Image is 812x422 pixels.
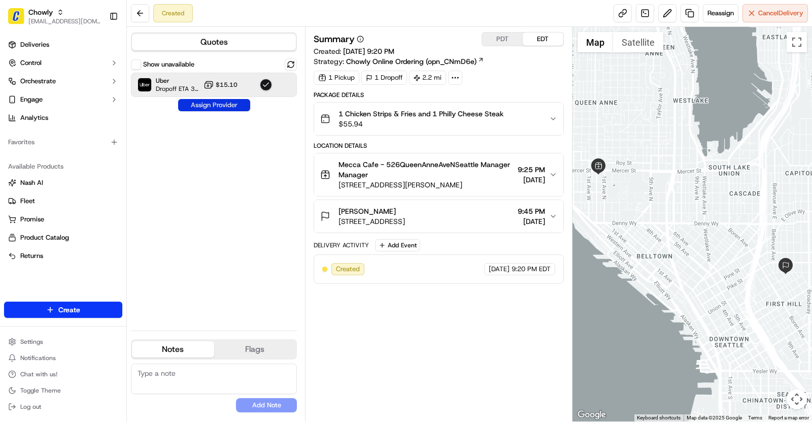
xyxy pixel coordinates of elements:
button: Nash AI [4,175,122,191]
button: Chowly [28,7,53,17]
span: Chat with us! [20,370,57,378]
span: [STREET_ADDRESS] [339,216,405,226]
span: 9:45 PM [518,206,545,216]
a: Chowly Online Ordering (opn_CNmD6e) [346,56,484,67]
button: Flags [214,341,296,358]
button: Log out [4,400,122,414]
span: $15.10 [216,81,238,89]
div: Strategy: [314,56,484,67]
img: Chowly [8,8,24,24]
span: [PERSON_NAME] [31,184,82,192]
h3: Summary [314,35,355,44]
span: Dropoff ETA 31 minutes [156,85,199,93]
span: $55.94 [339,119,503,129]
div: Location Details [314,142,564,150]
button: PDT [482,33,523,46]
span: [DATE] [90,157,111,165]
button: Promise [4,211,122,228]
button: Quotes [132,34,296,50]
img: 1727276513143-84d647e1-66c0-4f92-a045-3c9f9f5dfd92 [21,96,40,115]
span: [EMAIL_ADDRESS][DOMAIN_NAME] [28,17,101,25]
button: EDT [523,33,563,46]
div: 1 Dropoff [361,71,407,85]
button: Reassign [703,4,738,22]
span: Created [336,265,360,274]
span: [PERSON_NAME] [339,206,396,216]
button: Product Catalog [4,230,122,246]
a: Returns [8,251,118,261]
p: Welcome 👋 [10,40,185,56]
button: Mecca Cafe - 526QueenAnneAveNSeattle Manager Manager[STREET_ADDRESS][PERSON_NAME]9:25 PM[DATE] [314,153,563,196]
label: Show unavailable [143,60,194,69]
img: Masood Aslam [10,175,26,191]
button: Chat with us! [4,367,122,381]
span: Knowledge Base [20,226,78,237]
span: Chowly Online Ordering (opn_CNmD6e) [346,56,477,67]
span: 1 Chicken Strips & Fries and 1 Philly Cheese Steak [339,109,503,119]
img: Google [575,408,608,421]
span: Control [20,58,42,68]
a: Deliveries [4,37,122,53]
img: Asif Zaman Khan [10,147,26,164]
input: Got a question? Start typing here... [26,65,183,76]
a: Promise [8,215,118,224]
button: See all [157,129,185,142]
span: [STREET_ADDRESS][PERSON_NAME] [339,180,514,190]
button: ChowlyChowly[EMAIL_ADDRESS][DOMAIN_NAME] [4,4,105,28]
button: CancelDelivery [742,4,808,22]
button: Assign Provider [178,99,250,111]
span: [DATE] 9:20 PM [343,47,394,56]
button: $15.10 [204,80,238,90]
span: API Documentation [96,226,163,237]
span: Log out [20,403,41,411]
span: [DATE] [489,265,510,274]
div: Delivery Activity [314,241,369,249]
button: Orchestrate [4,73,122,89]
span: Cancel Delivery [758,9,803,18]
a: Analytics [4,110,122,126]
span: Notifications [20,354,56,362]
button: Settings [4,335,122,349]
span: • [84,157,88,165]
span: Created: [314,46,394,56]
span: Engage [20,95,43,104]
span: Reassign [707,9,734,18]
span: [DATE] [518,216,545,226]
img: 1736555255976-a54dd68f-1ca7-489b-9aae-adbdc363a1c4 [20,185,28,193]
span: Promise [20,215,44,224]
button: Returns [4,248,122,264]
a: Report a map error [768,415,809,420]
img: Nash [10,10,30,30]
span: Analytics [20,113,48,122]
span: • [84,184,88,192]
span: Create [58,305,80,315]
button: Start new chat [173,100,185,112]
button: Show satellite imagery [613,32,663,52]
img: Uber [138,78,151,91]
span: Settings [20,338,43,346]
div: Past conversations [10,132,68,140]
a: 💻API Documentation [82,222,167,241]
button: [PERSON_NAME][STREET_ADDRESS]9:45 PM[DATE] [314,200,563,233]
button: Map camera controls [787,389,807,409]
button: Engage [4,91,122,108]
button: Control [4,55,122,71]
div: 💻 [86,228,94,236]
span: [PERSON_NAME] [31,157,82,165]
button: Toggle Theme [4,383,122,398]
button: Fleet [4,193,122,209]
div: 📗 [10,228,18,236]
a: Terms (opens in new tab) [748,415,762,420]
a: Product Catalog [8,233,118,242]
span: Orchestrate [20,77,56,86]
div: Favorites [4,134,122,150]
a: Open this area in Google Maps (opens a new window) [575,408,608,421]
button: Notes [132,341,214,358]
button: Show street map [578,32,613,52]
span: Mecca Cafe - 526QueenAnneAveNSeattle Manager Manager [339,159,514,180]
a: 📗Knowledge Base [6,222,82,241]
span: Uber [156,77,199,85]
span: Map data ©2025 Google [687,415,742,420]
span: Returns [20,251,43,261]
